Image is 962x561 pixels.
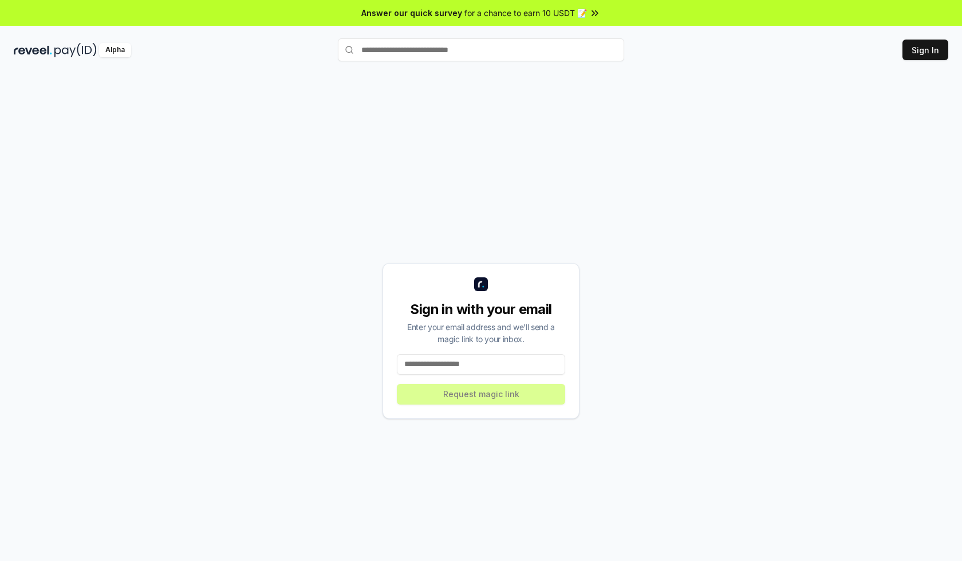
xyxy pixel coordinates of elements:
[397,300,565,319] div: Sign in with your email
[14,43,52,57] img: reveel_dark
[361,7,462,19] span: Answer our quick survey
[474,277,488,291] img: logo_small
[902,40,948,60] button: Sign In
[54,43,97,57] img: pay_id
[99,43,131,57] div: Alpha
[464,7,587,19] span: for a chance to earn 10 USDT 📝
[397,321,565,345] div: Enter your email address and we’ll send a magic link to your inbox.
